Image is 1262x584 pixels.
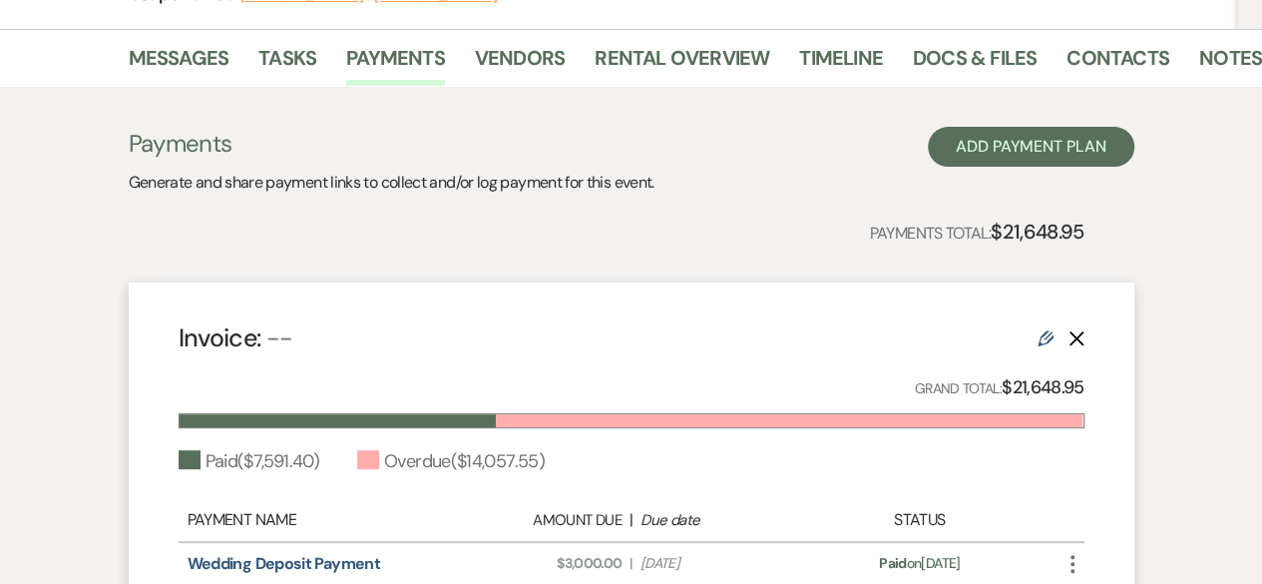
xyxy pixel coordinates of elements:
span: [DATE] [640,553,798,574]
div: Overdue ( $14,057.55 ) [357,448,545,475]
div: Status [808,508,1030,532]
a: Wedding Deposit Payment [188,553,380,574]
div: on [DATE] [808,553,1030,574]
p: Grand Total: [915,373,1084,402]
a: Contacts [1066,42,1169,86]
div: Amount Due [464,509,622,532]
p: Generate and share payment links to collect and/or log payment for this event. [129,170,654,196]
strong: $21,648.95 [991,219,1084,245]
button: Add Payment Plan [928,127,1134,167]
h3: Payments [129,127,654,161]
a: Payments [346,42,445,86]
strong: $21,648.95 [1002,375,1084,399]
span: $3,000.00 [464,553,622,574]
p: Payments Total: [869,216,1083,248]
a: Notes [1199,42,1262,86]
a: Vendors [475,42,565,86]
div: Paid ( $7,591.40 ) [179,448,319,475]
a: Timeline [799,42,883,86]
div: Payment Name [188,508,454,532]
a: Messages [129,42,229,86]
span: | [630,553,631,574]
a: Tasks [258,42,316,86]
a: Rental Overview [595,42,769,86]
span: Paid [879,554,906,572]
span: -- [266,321,293,354]
div: | [454,508,809,532]
div: Due date [640,509,798,532]
h4: Invoice: [179,320,293,355]
a: Docs & Files [913,42,1037,86]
